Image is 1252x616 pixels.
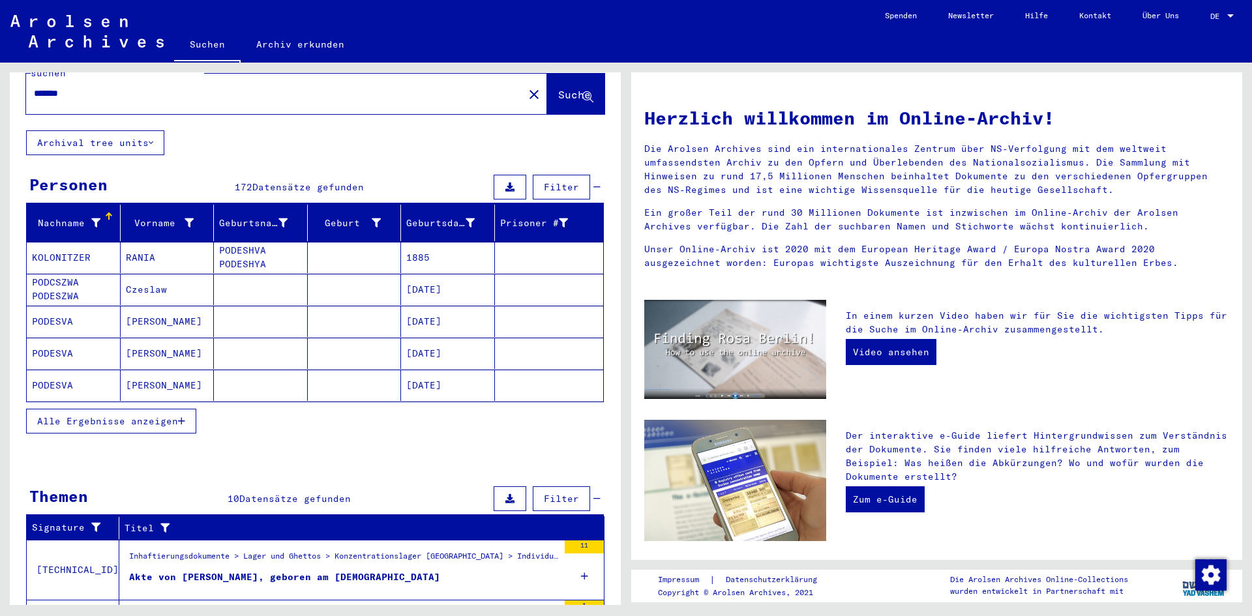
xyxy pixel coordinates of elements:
[235,181,252,193] span: 172
[32,521,102,535] div: Signature
[121,242,215,273] mat-cell: RANIA
[533,175,590,199] button: Filter
[252,181,364,193] span: Datensätze gefunden
[32,518,119,538] div: Signature
[644,142,1229,197] p: Die Arolsen Archives sind ein internationales Zentrum über NS-Verfolgung mit dem weltweit umfasse...
[29,484,88,508] div: Themen
[644,300,826,399] img: video.jpg
[658,573,833,587] div: |
[125,521,572,535] div: Titel
[565,600,604,613] div: 1
[401,242,495,273] mat-cell: 1885
[401,306,495,337] mat-cell: [DATE]
[846,339,936,365] a: Video ansehen
[308,205,402,241] mat-header-cell: Geburt‏
[10,15,164,48] img: Arolsen_neg.svg
[241,29,360,60] a: Archiv erkunden
[121,370,215,401] mat-cell: [PERSON_NAME]
[846,429,1229,484] p: Der interaktive e-Guide liefert Hintergrundwissen zum Verständnis der Dokumente. Sie finden viele...
[219,213,307,233] div: Geburtsname
[29,173,108,196] div: Personen
[121,205,215,241] mat-header-cell: Vorname
[27,338,121,369] mat-cell: PODESVA
[1210,12,1225,21] span: DE
[846,309,1229,336] p: In einem kurzen Video haben wir für Sie die wichtigsten Tipps für die Suche im Online-Archiv zusa...
[644,206,1229,233] p: Ein großer Teil der rund 30 Millionen Dokumente ist inzwischen im Online-Archiv der Arolsen Archi...
[846,486,925,512] a: Zum e-Guide
[27,306,121,337] mat-cell: PODESVA
[37,415,178,427] span: Alle Ergebnisse anzeigen
[121,338,215,369] mat-cell: [PERSON_NAME]
[1180,569,1229,602] img: yv_logo.png
[565,540,604,553] div: 11
[950,585,1128,597] p: wurden entwickelt in Partnerschaft mit
[27,540,119,600] td: [TECHNICAL_ID]
[547,74,604,114] button: Suche
[121,274,215,305] mat-cell: Czeslaw
[658,587,833,598] p: Copyright © Arolsen Archives, 2021
[129,550,558,568] div: Inhaftierungsdokumente > Lager und Ghettos > Konzentrationslager [GEOGRAPHIC_DATA] > Individuelle...
[27,370,121,401] mat-cell: PODESVA
[644,104,1229,132] h1: Herzlich willkommen im Online-Archiv!
[544,181,579,193] span: Filter
[533,486,590,511] button: Filter
[228,493,239,505] span: 10
[126,213,214,233] div: Vorname
[219,216,288,230] div: Geburtsname
[644,242,1229,270] p: Unser Online-Archiv ist 2020 mit dem European Heritage Award / Europa Nostra Award 2020 ausgezeic...
[27,242,121,273] mat-cell: KOLONITZER
[32,216,100,230] div: Nachname
[715,573,833,587] a: Datenschutzerklärung
[644,420,826,541] img: eguide.jpg
[313,216,381,230] div: Geburt‏
[401,274,495,305] mat-cell: [DATE]
[658,573,709,587] a: Impressum
[500,216,569,230] div: Prisoner #
[27,274,121,305] mat-cell: PODCSZWA PODESZWA
[129,570,440,584] div: Akte von [PERSON_NAME], geboren am [DEMOGRAPHIC_DATA]
[401,370,495,401] mat-cell: [DATE]
[26,409,196,433] button: Alle Ergebnisse anzeigen
[239,493,351,505] span: Datensätze gefunden
[495,205,604,241] mat-header-cell: Prisoner #
[26,130,164,155] button: Archival tree units
[126,216,194,230] div: Vorname
[401,338,495,369] mat-cell: [DATE]
[1195,559,1227,591] img: Zustimmung ändern
[401,205,495,241] mat-header-cell: Geburtsdatum
[214,242,308,273] mat-cell: PODESHVA PODESHYA
[526,87,542,102] mat-icon: close
[406,213,494,233] div: Geburtsdatum
[121,306,215,337] mat-cell: [PERSON_NAME]
[500,213,588,233] div: Prisoner #
[32,213,120,233] div: Nachname
[558,88,591,101] span: Suche
[125,518,588,538] div: Titel
[174,29,241,63] a: Suchen
[521,81,547,107] button: Clear
[214,205,308,241] mat-header-cell: Geburtsname
[950,574,1128,585] p: Die Arolsen Archives Online-Collections
[313,213,401,233] div: Geburt‏
[544,493,579,505] span: Filter
[406,216,475,230] div: Geburtsdatum
[27,205,121,241] mat-header-cell: Nachname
